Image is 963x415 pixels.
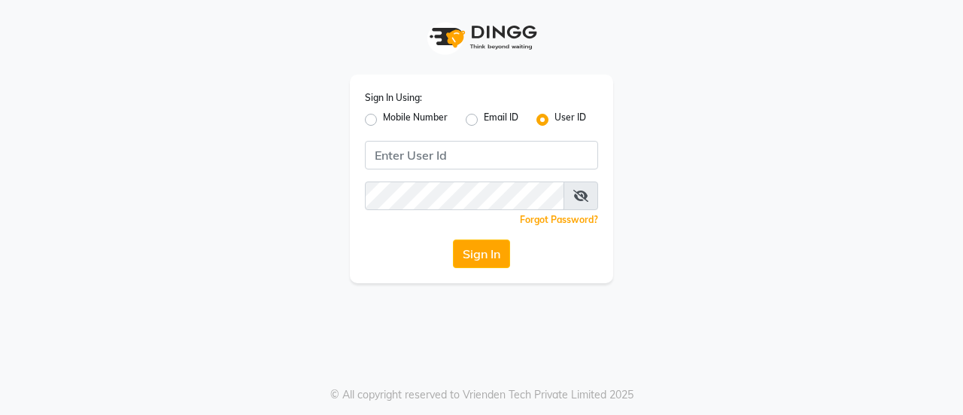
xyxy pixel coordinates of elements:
label: Email ID [484,111,518,129]
label: Mobile Number [383,111,448,129]
input: Username [365,141,598,169]
img: logo1.svg [421,15,542,60]
label: User ID [554,111,586,129]
a: Forgot Password? [520,214,598,225]
input: Username [365,182,564,210]
button: Sign In [453,240,510,268]
label: Sign In Using: [365,91,422,105]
